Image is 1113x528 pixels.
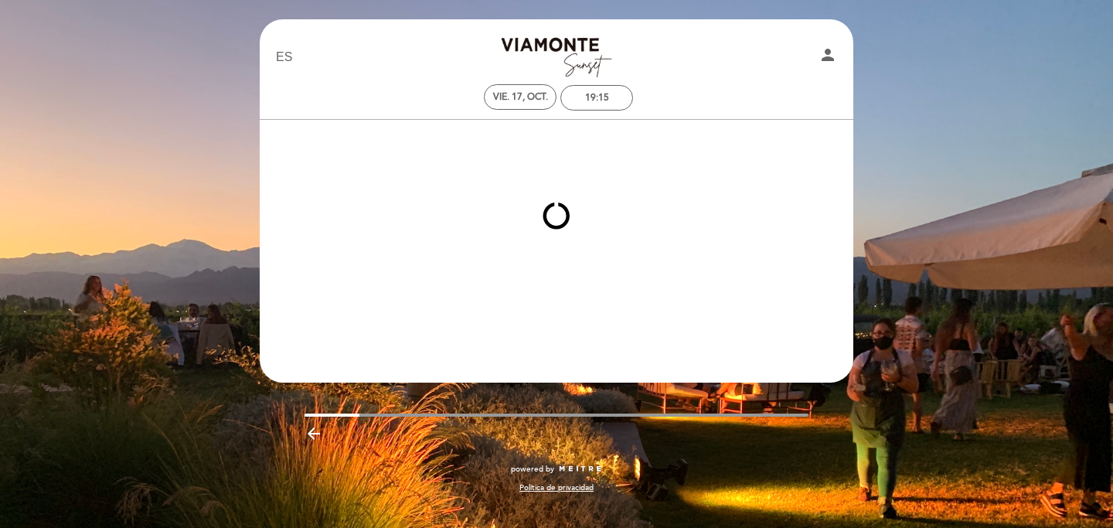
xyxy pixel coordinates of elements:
[819,46,837,64] i: person
[460,36,653,79] a: Bodega [PERSON_NAME] Sunset
[511,464,554,475] span: powered by
[519,482,594,493] a: Política de privacidad
[558,465,602,473] img: MEITRE
[493,91,548,103] div: vie. 17, oct.
[585,92,609,104] div: 19:15
[819,46,837,70] button: person
[511,464,602,475] a: powered by
[305,424,323,443] i: arrow_backward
